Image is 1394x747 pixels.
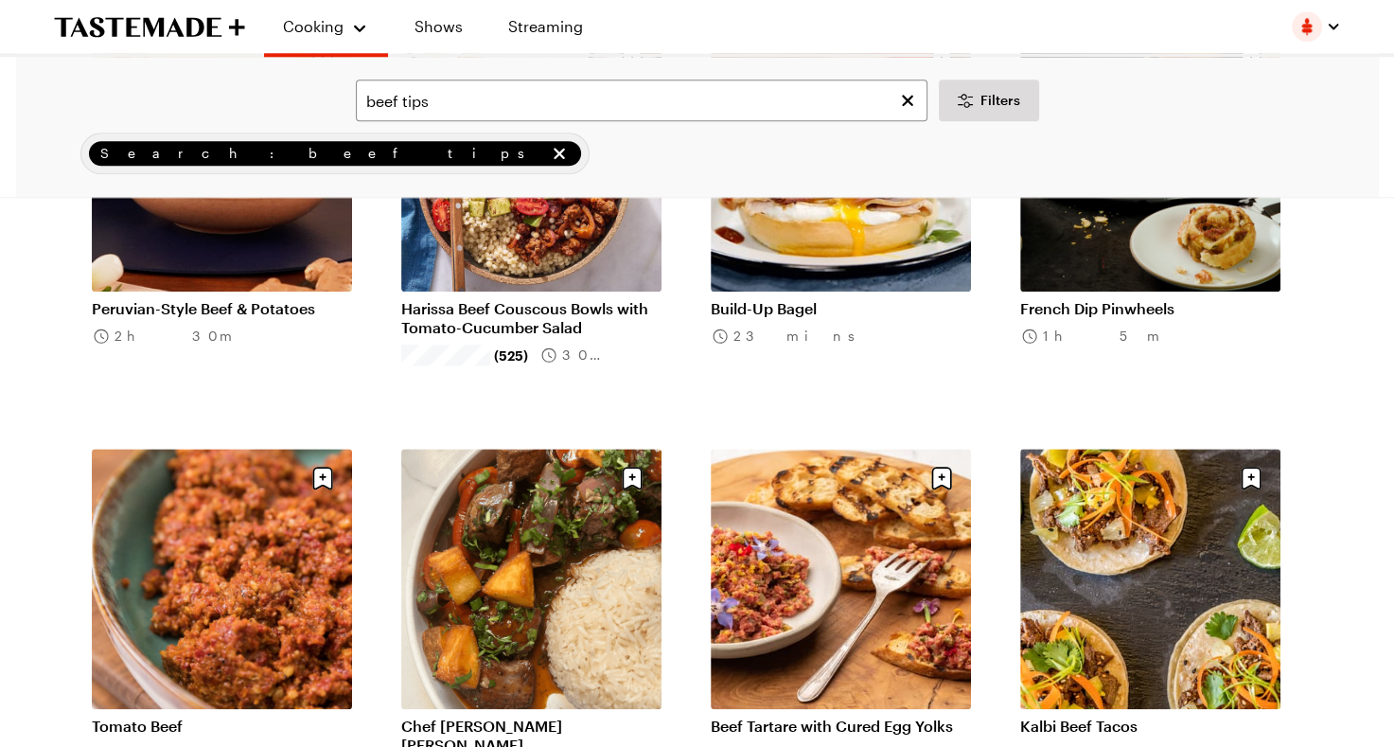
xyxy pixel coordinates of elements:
[283,8,369,45] button: Cooking
[939,80,1039,121] button: Desktop filters
[401,299,662,337] a: Harissa Beef Couscous Bowls with Tomato-Cucumber Salad
[1233,460,1269,496] button: Save recipe
[283,17,344,35] span: Cooking
[1020,299,1280,318] a: French Dip Pinwheels
[1292,11,1322,42] img: Profile picture
[92,717,352,736] a: Tomato Beef
[305,460,341,496] button: Save recipe
[100,143,545,164] span: Search: beef tips
[54,16,245,38] a: To Tastemade Home Page
[92,299,352,318] a: Peruvian-Style Beef & Potatoes
[711,299,971,318] a: Build-Up Bagel
[549,143,570,164] button: remove Search: beef tips
[924,460,960,496] button: Save recipe
[1020,717,1280,736] a: Kalbi Beef Tacos
[980,91,1020,110] span: Filters
[897,90,918,111] button: Clear search
[614,460,650,496] button: Save recipe
[711,717,971,736] a: Beef Tartare with Cured Egg Yolks
[1292,11,1341,42] button: Profile picture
